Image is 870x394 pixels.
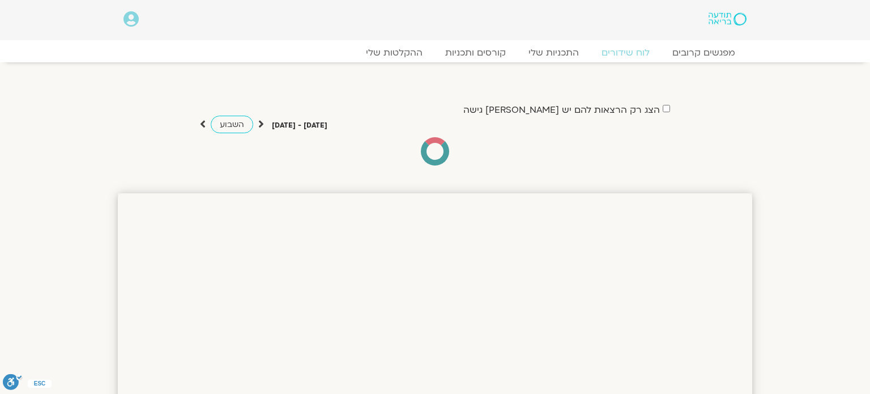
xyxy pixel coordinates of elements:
[590,47,661,58] a: לוח שידורים
[463,105,660,115] label: הצג רק הרצאות להם יש [PERSON_NAME] גישה
[220,119,244,130] span: השבוע
[211,116,253,133] a: השבוע
[355,47,434,58] a: ההקלטות שלי
[123,47,747,58] nav: Menu
[517,47,590,58] a: התכניות שלי
[661,47,747,58] a: מפגשים קרובים
[272,120,327,132] p: [DATE] - [DATE]
[434,47,517,58] a: קורסים ותכניות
